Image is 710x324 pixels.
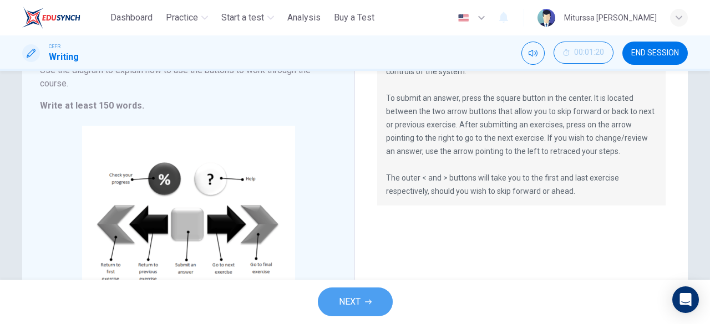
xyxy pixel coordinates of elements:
span: Analysis [287,11,321,24]
a: ELTC logo [22,7,106,29]
button: Start a test [217,8,278,28]
span: Buy a Test [334,11,374,24]
button: END SESSION [622,42,688,65]
div: Hide [554,42,613,65]
button: Practice [161,8,212,28]
strong: Write at least 150 words. [40,100,144,111]
button: 00:01:20 [554,42,613,64]
span: Start a test [221,11,264,24]
img: ELTC logo [22,7,80,29]
div: Miturssa [PERSON_NAME] [564,11,657,24]
span: NEXT [339,294,361,310]
img: en [457,14,470,22]
span: Practice [166,11,198,24]
span: 00:01:20 [574,48,604,57]
img: Profile picture [537,9,555,27]
button: Analysis [283,8,325,28]
div: Open Intercom Messenger [672,286,699,313]
h6: Use the diagram to explain how to use the buttons to work through the course. [40,64,337,90]
button: Click to Zoom [140,218,237,245]
button: NEXT [318,287,393,316]
span: Dashboard [110,11,153,24]
span: END SESSION [631,49,679,58]
div: Mute [521,42,545,65]
h1: Writing [49,50,79,64]
button: Buy a Test [329,8,379,28]
span: CEFR [49,43,60,50]
button: Dashboard [106,8,157,28]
